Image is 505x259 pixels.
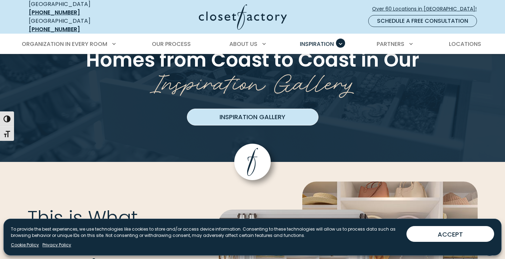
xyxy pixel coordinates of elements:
[86,46,419,73] span: Homes from Coast to Coast in Our
[152,40,191,48] span: Our Process
[300,40,334,48] span: Inspiration
[42,242,71,248] a: Privacy Policy
[17,34,488,54] nav: Primary Menu
[372,3,483,15] a: Over 60 Locations in [GEOGRAPHIC_DATA]!
[27,204,138,231] span: This is What
[449,40,481,48] span: Locations
[29,17,130,34] div: [GEOGRAPHIC_DATA]
[11,242,39,248] a: Cookie Policy
[11,226,401,239] p: To provide the best experiences, we use technologies like cookies to store and/or access device i...
[187,109,318,125] a: Inspiration Gallery
[406,226,494,242] button: ACCEPT
[22,40,107,48] span: Organization in Every Room
[150,63,355,98] span: Inspiration Gallery
[29,25,80,33] a: [PHONE_NUMBER]
[372,5,482,13] span: Over 60 Locations in [GEOGRAPHIC_DATA]!
[377,40,404,48] span: Partners
[229,40,257,48] span: About Us
[368,15,477,27] a: Schedule a Free Consultation
[29,8,80,16] a: [PHONE_NUMBER]
[199,4,287,30] img: Closet Factory Logo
